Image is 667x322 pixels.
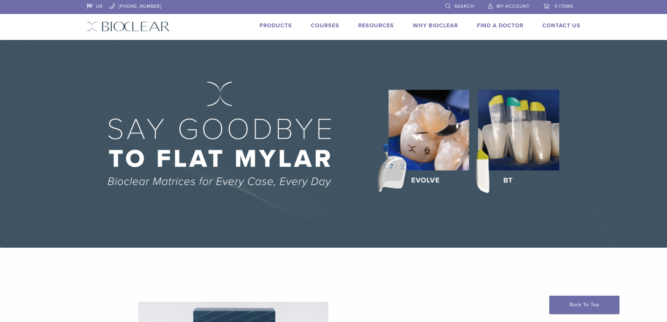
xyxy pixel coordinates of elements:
[311,22,339,29] a: Courses
[555,4,574,9] span: 0 items
[413,22,458,29] a: Why Bioclear
[87,21,170,32] img: Bioclear
[549,296,619,314] a: Back To Top
[358,22,394,29] a: Resources
[259,22,292,29] a: Products
[454,4,474,9] span: Search
[542,22,581,29] a: Contact Us
[477,22,523,29] a: Find A Doctor
[496,4,529,9] span: My Account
